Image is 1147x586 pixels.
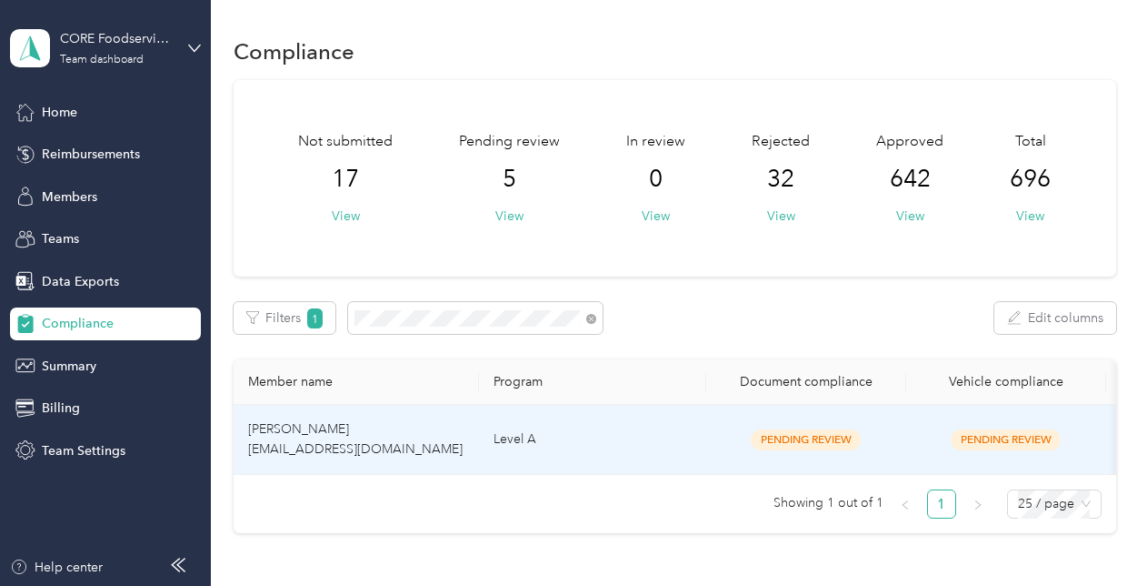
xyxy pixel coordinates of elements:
a: 1 [928,490,955,518]
iframe: Everlance-gr Chat Button Frame [1045,484,1147,586]
span: Pending Review [751,429,861,450]
div: Document compliance [721,374,892,389]
span: Teams [42,229,79,248]
span: Approved [876,131,943,153]
h1: Compliance [234,42,354,61]
span: Billing [42,399,80,418]
button: View [767,207,795,226]
span: Pending review [459,131,560,153]
div: CORE Foodservice (Main) [60,29,174,48]
span: 25 / page [1018,490,1091,518]
button: left [891,490,920,519]
button: View [642,207,670,226]
span: Data Exports [42,272,119,291]
button: View [896,207,924,226]
div: Vehicle compliance [921,374,1092,389]
span: 642 [890,165,931,194]
span: Rejected [752,131,810,153]
span: Summary [42,357,96,376]
div: Team dashboard [60,55,144,66]
button: Edit columns [994,302,1116,334]
span: In review [626,131,685,153]
span: 5 [503,165,516,194]
li: Next Page [963,490,992,519]
button: View [1016,207,1044,226]
span: left [900,500,911,510]
span: Not submitted [298,131,393,153]
button: View [495,207,524,226]
li: Previous Page [891,490,920,519]
span: [PERSON_NAME] [EMAIL_ADDRESS][DOMAIN_NAME] [248,421,463,457]
span: Showing 1 out of 1 [773,490,883,517]
span: Reimbursements [42,145,140,164]
li: 1 [927,490,956,519]
span: 17 [332,165,359,194]
span: Home [42,103,77,122]
span: right [972,500,983,510]
span: 696 [1010,165,1051,194]
span: Compliance [42,314,114,333]
span: 0 [649,165,663,194]
button: right [963,490,992,519]
span: Team Settings [42,441,125,460]
td: Level A [479,405,706,475]
span: Total [1015,131,1046,153]
span: Members [42,187,97,207]
th: Program [479,359,706,405]
button: View [332,207,360,226]
th: Member name [234,359,479,405]
button: Filters1 [234,302,336,334]
span: 32 [767,165,794,194]
div: Page Size [1007,490,1102,519]
button: Help center [10,558,103,577]
span: 1 [307,308,324,328]
span: Pending Review [951,429,1061,450]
